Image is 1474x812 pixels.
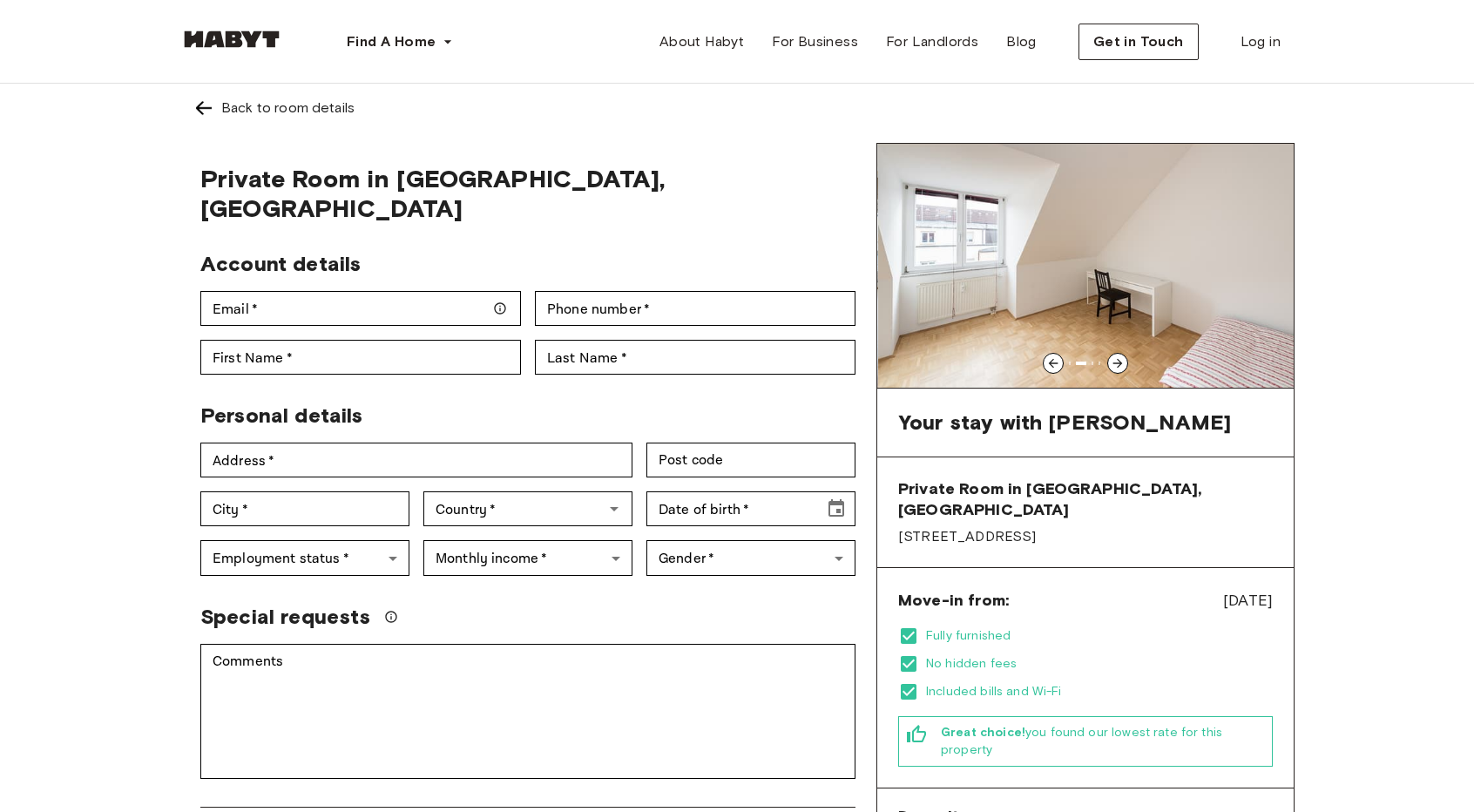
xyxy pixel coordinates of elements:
span: Included bills and Wi-Fi [926,683,1273,700]
div: Comments [200,644,855,779]
span: For Business [772,31,858,52]
b: Great choice! [941,725,1025,740]
span: you found our lowest rate for this property [941,724,1265,759]
span: Log in [1241,31,1281,52]
span: Get in Touch [1093,31,1184,52]
img: Left pointing arrow [193,98,214,118]
span: [STREET_ADDRESS] [898,527,1273,546]
span: Fully furnished [926,627,1273,645]
span: For Landlords [886,31,978,52]
div: Phone number [535,291,855,326]
a: About Habyt [646,24,758,59]
div: City [200,491,409,526]
a: For Landlords [872,24,992,59]
span: Move-in from: [898,590,1009,611]
span: Personal details [200,403,362,428]
a: Blog [992,24,1051,59]
div: Last Name [535,340,855,375]
button: Get in Touch [1078,24,1199,60]
span: Account details [200,251,361,276]
span: Special requests [200,604,370,630]
span: Blog [1006,31,1037,52]
a: Log in [1227,24,1295,59]
svg: We'll do our best to accommodate your request, but please note we can't guarantee it will be poss... [384,610,398,624]
span: [DATE] [1223,589,1273,612]
div: Address [200,443,632,477]
button: Choose date [819,491,854,526]
span: Private Room in [GEOGRAPHIC_DATA], [GEOGRAPHIC_DATA] [200,164,855,223]
span: Your stay with [PERSON_NAME] [898,409,1231,436]
span: About Habyt [659,31,744,52]
a: Left pointing arrowBack to room details [179,84,1295,132]
button: Find A Home [333,24,467,59]
div: Email [200,291,521,326]
button: Open [602,497,626,521]
span: Find A Home [347,31,436,52]
div: First Name [200,340,521,375]
svg: Make sure your email is correct — we'll send your booking details there. [493,301,507,315]
span: No hidden fees [926,655,1273,673]
a: For Business [758,24,872,59]
div: Post code [646,443,855,477]
span: Private Room in [GEOGRAPHIC_DATA], [GEOGRAPHIC_DATA] [898,478,1273,520]
img: Habyt [179,30,284,48]
div: Back to room details [221,98,355,118]
img: Image of the room [878,144,1295,388]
